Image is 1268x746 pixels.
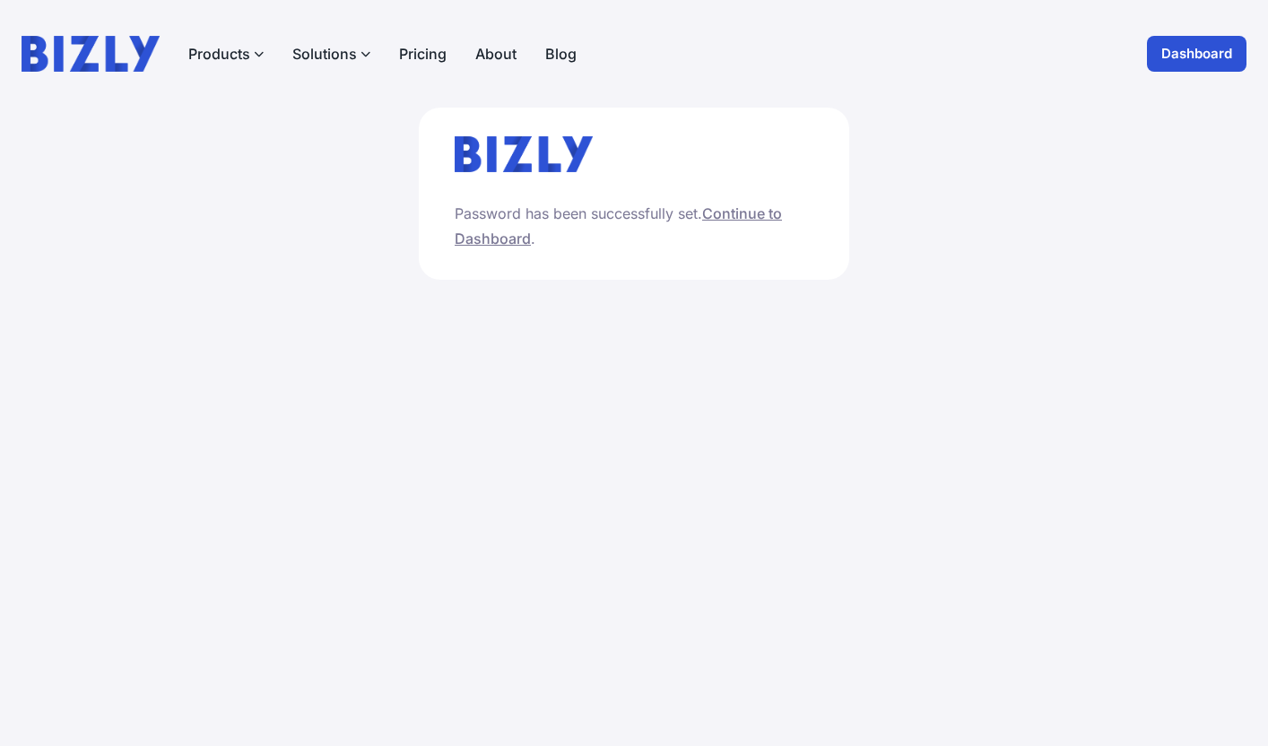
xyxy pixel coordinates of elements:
a: About [475,43,517,65]
a: Dashboard [1147,36,1246,72]
a: Pricing [399,43,447,65]
button: Solutions [292,43,370,65]
p: Password has been successfully set. . [455,201,813,251]
button: Products [188,43,264,65]
img: bizly_logo.svg [455,136,593,172]
a: Blog [545,43,577,65]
